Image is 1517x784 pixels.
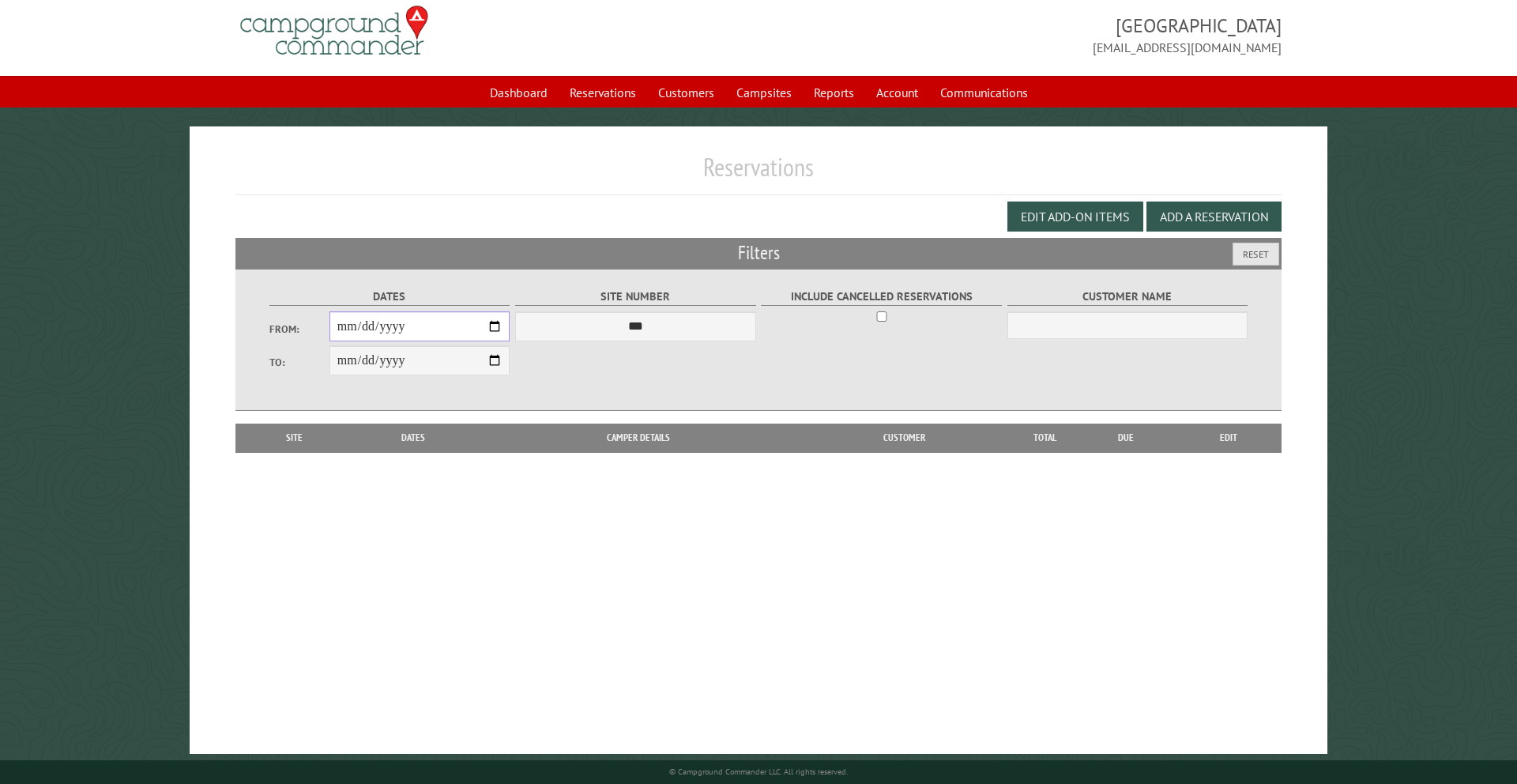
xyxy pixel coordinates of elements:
[269,355,329,370] label: To:
[931,77,1037,107] a: Communications
[796,424,1013,452] th: Customer
[1176,424,1282,452] th: Edit
[269,322,329,337] label: From:
[481,424,796,452] th: Camper Details
[1007,288,1248,306] label: Customer Name
[669,767,848,777] small: © Campground Commander LLC. All rights reserved.
[1233,243,1279,266] button: Reset
[346,424,481,452] th: Dates
[1076,424,1176,452] th: Due
[804,77,864,107] a: Reports
[480,77,557,107] a: Dashboard
[727,77,801,107] a: Campsites
[1146,202,1282,232] button: Add a Reservation
[235,238,1282,268] h2: Filters
[1013,424,1076,452] th: Total
[761,288,1002,306] label: Include Cancelled Reservations
[1007,202,1143,232] button: Edit Add-on Items
[867,77,928,107] a: Account
[649,77,724,107] a: Customers
[269,288,510,306] label: Dates
[515,288,756,306] label: Site Number
[243,424,346,452] th: Site
[235,152,1282,195] h1: Reservations
[560,77,646,107] a: Reservations
[758,13,1282,57] span: [GEOGRAPHIC_DATA] [EMAIL_ADDRESS][DOMAIN_NAME]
